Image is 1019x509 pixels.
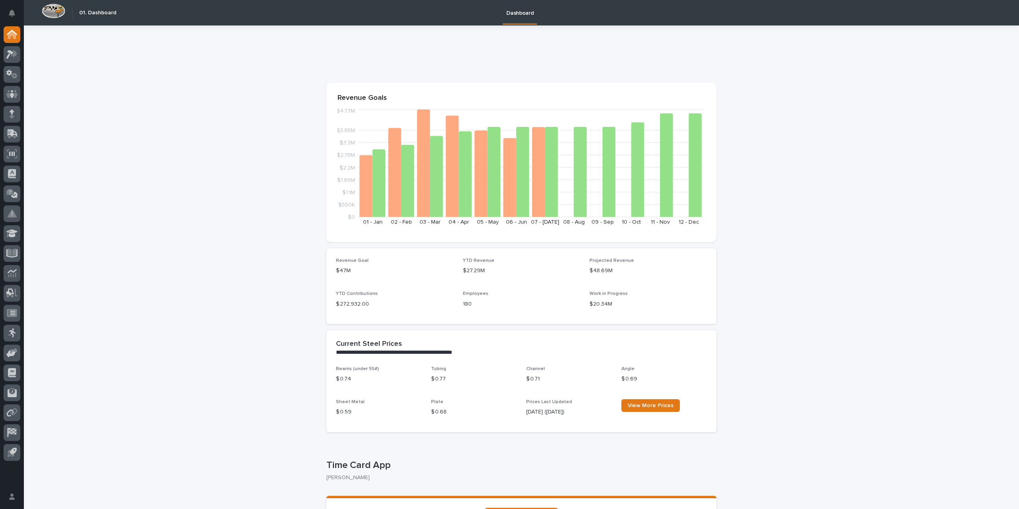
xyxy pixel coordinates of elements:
img: Workspace Logo [42,4,65,18]
button: Notifications [4,5,20,21]
div: Notifications [10,10,20,22]
span: Tubing [431,367,446,371]
span: Beams (under 55#) [336,367,379,371]
h2: 01. Dashboard [79,10,116,16]
tspan: $1.65M [337,177,355,183]
p: 180 [463,300,580,308]
span: Plate [431,400,443,404]
text: 07 - [DATE] [531,219,559,225]
text: 11 - Nov [651,219,670,225]
p: $ 0.74 [336,375,422,383]
p: $ 0.69 [621,375,707,383]
p: $ 0.71 [526,375,612,383]
span: Channel [526,367,545,371]
tspan: $2.75M [337,152,355,158]
span: Sheet Metal [336,400,365,404]
tspan: $1.1M [342,189,355,195]
span: Prices Last Updated [526,400,572,404]
text: 09 - Sep [591,219,614,225]
p: $ 272,932.00 [336,300,453,308]
span: YTD Revenue [463,258,494,263]
p: $48.69M [590,267,707,275]
p: Time Card App [326,460,713,471]
span: Revenue Goal [336,258,369,263]
tspan: $3.3M [340,140,355,146]
span: Projected Revenue [590,258,634,263]
tspan: $550K [338,202,355,207]
span: Angle [621,367,634,371]
span: YTD Contributions [336,291,378,296]
p: $27.29M [463,267,580,275]
p: [DATE] ([DATE]) [526,408,612,416]
h2: Current Steel Prices [336,340,402,349]
p: $20.34M [590,300,707,308]
tspan: $3.85M [336,128,355,133]
text: 06 - Jun [506,219,527,225]
span: Employees [463,291,488,296]
p: [PERSON_NAME] [326,474,710,481]
p: $ 0.68 [431,408,517,416]
p: $ 0.77 [431,375,517,383]
text: 01 - Jan [363,219,383,225]
p: $ 0.59 [336,408,422,416]
p: $47M [336,267,453,275]
text: 08 - Aug [563,219,585,225]
text: 03 - Mar [420,219,441,225]
text: 10 - Oct [622,219,641,225]
tspan: $0 [348,215,355,220]
span: View More Prices [628,403,673,408]
text: 02 - Feb [391,219,412,225]
span: Work in Progress [590,291,628,296]
a: View More Prices [621,399,680,412]
text: 04 - Apr [449,219,469,225]
text: 12 - Dec [679,219,699,225]
tspan: $2.2M [340,165,355,170]
tspan: $4.77M [336,108,355,114]
p: Revenue Goals [338,94,705,103]
text: 05 - May [477,219,499,225]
